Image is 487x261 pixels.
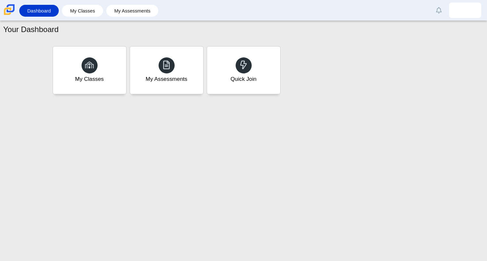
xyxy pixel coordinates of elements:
[22,5,56,17] a: Dashboard
[460,5,470,15] img: antonio.aguirre.skcdnE
[75,75,104,83] div: My Classes
[130,46,204,94] a: My Assessments
[53,46,126,94] a: My Classes
[230,75,257,83] div: Quick Join
[3,24,59,35] h1: Your Dashboard
[432,3,446,17] a: Alerts
[207,46,281,94] a: Quick Join
[109,5,155,17] a: My Assessments
[3,12,16,17] a: Carmen School of Science & Technology
[449,3,481,18] a: antonio.aguirre.skcdnE
[3,3,16,16] img: Carmen School of Science & Technology
[65,5,100,17] a: My Classes
[146,75,187,83] div: My Assessments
